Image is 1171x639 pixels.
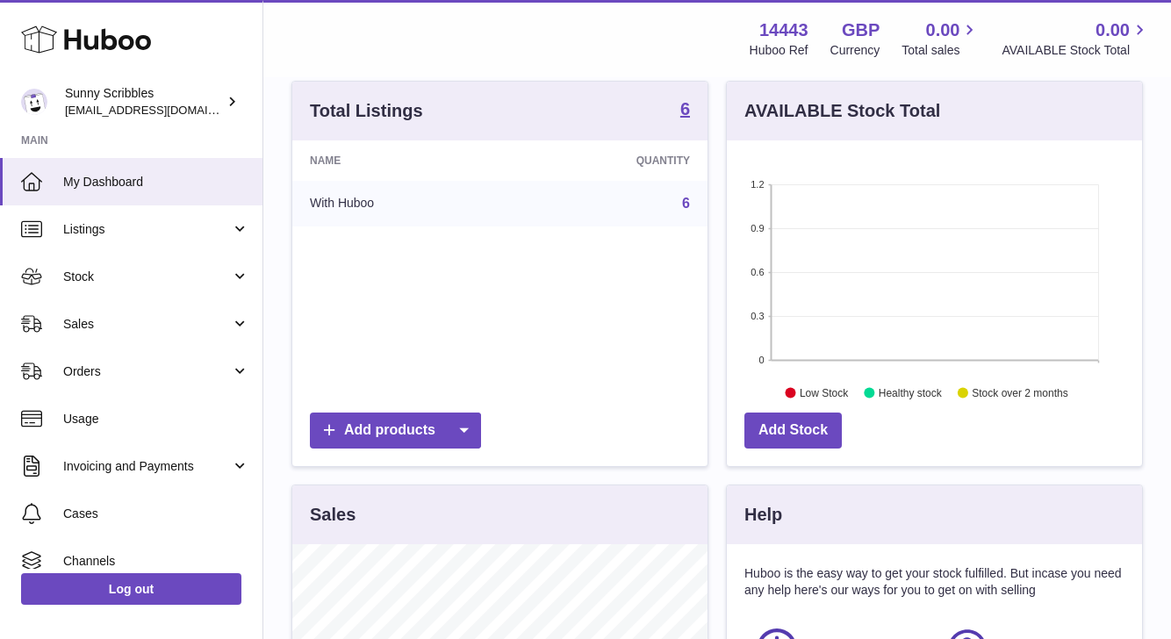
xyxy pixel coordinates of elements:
[1002,18,1150,59] a: 0.00 AVAILABLE Stock Total
[63,411,249,427] span: Usage
[682,196,690,211] a: 6
[751,311,764,321] text: 0.3
[310,503,356,527] h3: Sales
[758,355,764,365] text: 0
[512,140,708,181] th: Quantity
[902,42,980,59] span: Total sales
[63,506,249,522] span: Cases
[751,179,764,190] text: 1.2
[972,386,1067,398] text: Stock over 2 months
[744,503,782,527] h3: Help
[926,18,960,42] span: 0.00
[292,140,512,181] th: Name
[1002,42,1150,59] span: AVAILABLE Stock Total
[879,386,943,398] text: Healthy stock
[21,89,47,115] img: bemanager811@gmail.com
[830,42,880,59] div: Currency
[680,100,690,118] strong: 6
[902,18,980,59] a: 0.00 Total sales
[744,99,940,123] h3: AVAILABLE Stock Total
[63,221,231,238] span: Listings
[744,565,1124,599] p: Huboo is the easy way to get your stock fulfilled. But incase you need any help here's our ways f...
[310,413,481,449] a: Add products
[63,458,231,475] span: Invoicing and Payments
[63,316,231,333] span: Sales
[750,42,808,59] div: Huboo Ref
[680,100,690,121] a: 6
[63,363,231,380] span: Orders
[63,553,249,570] span: Channels
[310,99,423,123] h3: Total Listings
[744,413,842,449] a: Add Stock
[65,103,258,117] span: [EMAIL_ADDRESS][DOMAIN_NAME]
[800,386,849,398] text: Low Stock
[21,573,241,605] a: Log out
[65,85,223,118] div: Sunny Scribbles
[63,269,231,285] span: Stock
[1096,18,1130,42] span: 0.00
[842,18,880,42] strong: GBP
[292,181,512,226] td: With Huboo
[751,223,764,233] text: 0.9
[751,267,764,277] text: 0.6
[63,174,249,190] span: My Dashboard
[759,18,808,42] strong: 14443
